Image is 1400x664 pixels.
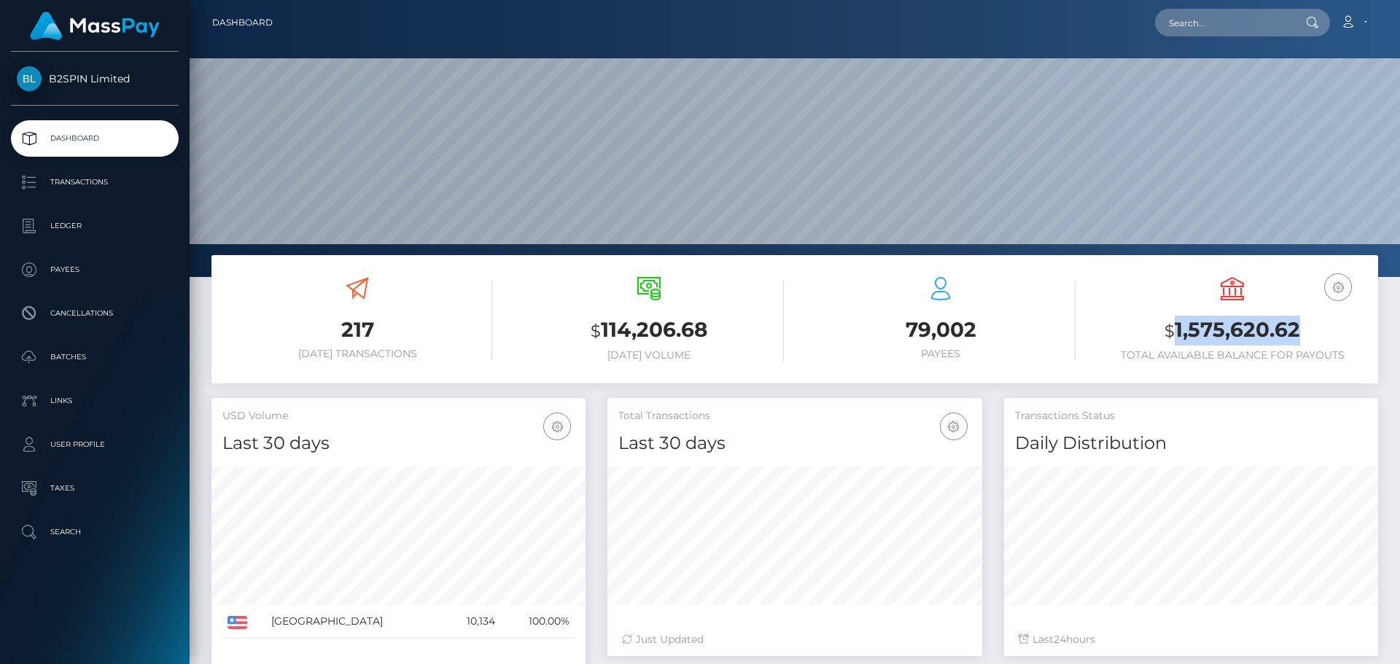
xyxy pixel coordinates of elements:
p: Transactions [17,171,173,193]
a: Search [11,514,179,550]
h5: Transactions Status [1015,409,1367,423]
h6: [DATE] Volume [514,349,784,362]
h5: Total Transactions [618,409,971,423]
p: Search [17,521,173,543]
h4: Last 30 days [222,431,575,456]
a: User Profile [11,426,179,463]
a: Dashboard [11,120,179,157]
img: MassPay Logo [30,12,160,40]
span: B2SPIN Limited [11,72,179,85]
td: 100.00% [500,605,575,638]
h3: 79,002 [806,316,1076,344]
h4: Daily Distribution [1015,431,1367,456]
img: B2SPIN Limited [17,66,42,91]
h3: 114,206.68 [514,316,784,345]
a: Batches [11,339,179,375]
img: US.png [227,616,247,629]
h3: 217 [222,316,492,344]
small: $ [591,321,601,341]
a: Payees [11,251,179,288]
p: Ledger [17,215,173,237]
a: Links [11,383,179,419]
p: User Profile [17,434,173,456]
td: [GEOGRAPHIC_DATA] [266,605,444,638]
span: 24 [1054,633,1066,646]
a: Cancellations [11,295,179,332]
h3: 1,575,620.62 [1097,316,1367,345]
h5: USD Volume [222,409,575,423]
p: Cancellations [17,302,173,324]
small: $ [1164,321,1175,341]
p: Taxes [17,477,173,499]
p: Links [17,390,173,412]
h6: [DATE] Transactions [222,348,492,360]
a: Transactions [11,164,179,200]
a: Taxes [11,470,179,507]
a: Ledger [11,208,179,244]
p: Batches [17,346,173,368]
h4: Last 30 days [618,431,971,456]
td: 10,134 [444,605,500,638]
h6: Payees [806,348,1076,360]
p: Payees [17,259,173,281]
div: Last hours [1019,632,1364,647]
a: Dashboard [212,7,273,38]
div: Just Updated [622,632,967,647]
input: Search... [1155,9,1292,36]
h6: Total Available Balance for Payouts [1097,349,1367,362]
p: Dashboard [17,128,173,149]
